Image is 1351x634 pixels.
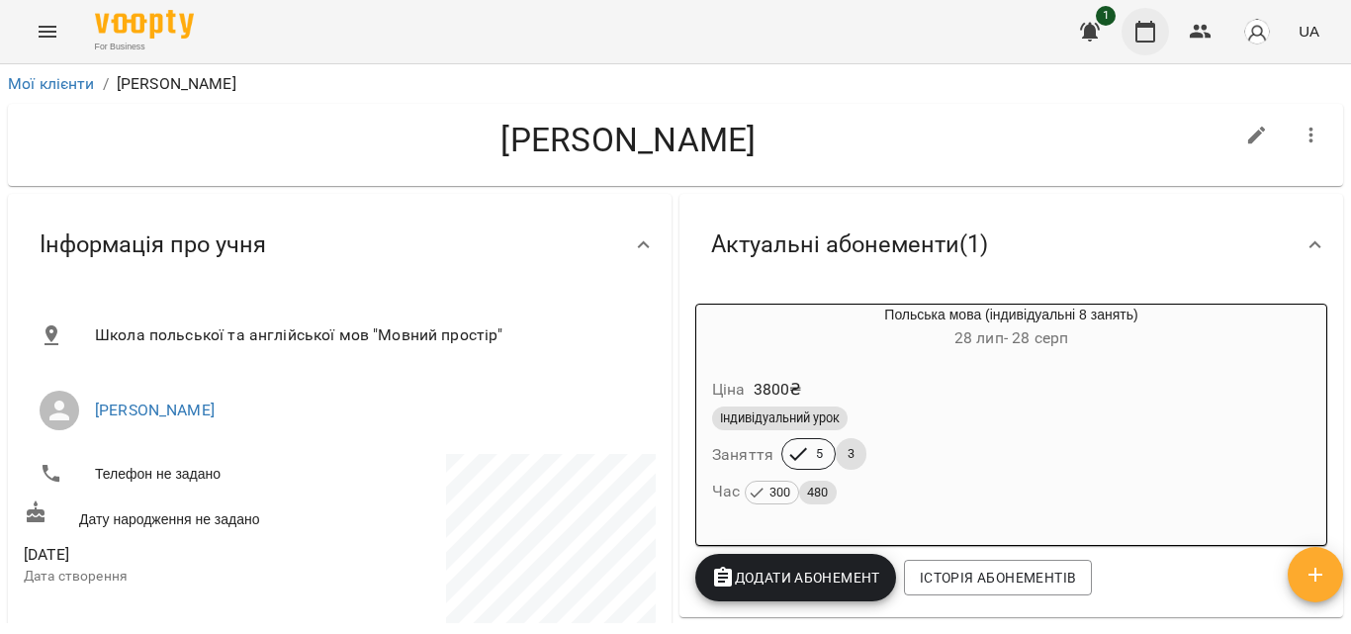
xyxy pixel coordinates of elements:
[695,554,896,601] button: Додати Абонемент
[117,72,236,96] p: [PERSON_NAME]
[103,72,109,96] li: /
[836,445,866,463] span: 3
[904,560,1092,595] button: Історія абонементів
[40,229,266,260] span: Інформація про учня
[711,229,988,260] span: Актуальні абонементи ( 1 )
[954,328,1068,347] span: 28 лип - 28 серп
[920,566,1076,589] span: Історія абонементів
[799,482,836,503] span: 480
[679,194,1343,296] div: Актуальні абонементи(1)
[20,497,340,533] div: Дату народження не задано
[95,401,215,419] a: [PERSON_NAME]
[1299,21,1319,42] span: UA
[24,567,336,587] p: Дата створення
[762,482,798,503] span: 300
[95,10,194,39] img: Voopty Logo
[95,41,194,53] span: For Business
[1096,6,1116,26] span: 1
[712,441,773,469] h6: Заняття
[754,378,802,402] p: 3800 ₴
[8,72,1343,96] nav: breadcrumb
[712,376,746,404] h6: Ціна
[24,120,1233,160] h4: [PERSON_NAME]
[712,478,837,505] h6: Час
[1291,13,1327,49] button: UA
[696,305,1326,529] button: Польська мова (індивідуальні 8 занять)28 лип- 28 серпЦіна3800₴Індивідуальний урокЗаняття53Час 300480
[696,305,1326,352] div: Польська мова (індивідуальні 8 занять)
[1243,18,1271,45] img: avatar_s.png
[24,454,336,494] li: Телефон не задано
[804,445,835,463] span: 5
[95,323,640,347] span: Школа польської та англійської мов "Мовний простір"
[24,8,71,55] button: Menu
[8,194,672,296] div: Інформація про учня
[712,409,848,427] span: Індивідуальний урок
[711,566,880,589] span: Додати Абонемент
[24,543,336,567] span: [DATE]
[8,74,95,93] a: Мої клієнти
